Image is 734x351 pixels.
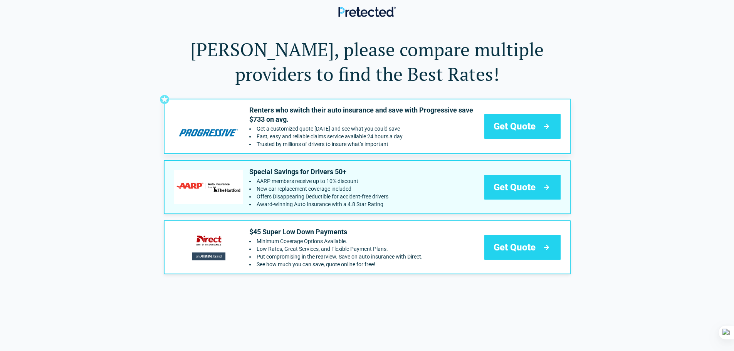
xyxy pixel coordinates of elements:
[249,167,388,176] p: Special Savings for Drivers 50+
[174,170,243,204] img: thehartford's logo
[249,126,478,132] li: Get a customized quote today and see what you could save
[249,254,423,260] li: Put compromising in the rearview. Save on auto insurance with Direct.
[249,201,388,207] li: Award-winning Auto Insurance with a 4.8 Star Rating
[249,178,388,184] li: AARP members receive up to 10% discount
[164,160,571,214] a: thehartford's logoSpecial Savings for Drivers 50+AARP members receive up to 10% discountNew car r...
[174,230,243,264] img: directauto's logo
[249,133,478,139] li: Fast, easy and reliable claims service available 24 hours a day
[249,238,423,244] li: Minimum Coverage Options Available.
[249,106,478,124] p: Renters who switch their auto insurance and save with Progressive save $733 on avg.
[494,120,536,133] span: Get Quote
[249,246,423,252] li: Low Rates, Great Services, and Flexible Payment Plans.
[249,227,423,237] p: $45 Super Low Down Payments
[249,186,388,192] li: New car replacement coverage included
[249,261,423,267] li: See how much you can save, quote online for free!
[249,141,478,147] li: Trusted by millions of drivers to insure what’s important
[249,193,388,200] li: Offers Disappearing Deductible for accident-free drivers
[494,181,536,193] span: Get Quote
[164,220,571,274] a: directauto's logo$45 Super Low Down PaymentsMinimum Coverage Options Available.Low Rates, Great S...
[164,99,571,154] a: progressive's logoRenters who switch their auto insurance and save with Progressive save $733 on ...
[494,241,536,254] span: Get Quote
[174,109,243,143] img: progressive's logo
[164,37,571,86] h1: [PERSON_NAME], please compare multiple providers to find the Best Rates!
